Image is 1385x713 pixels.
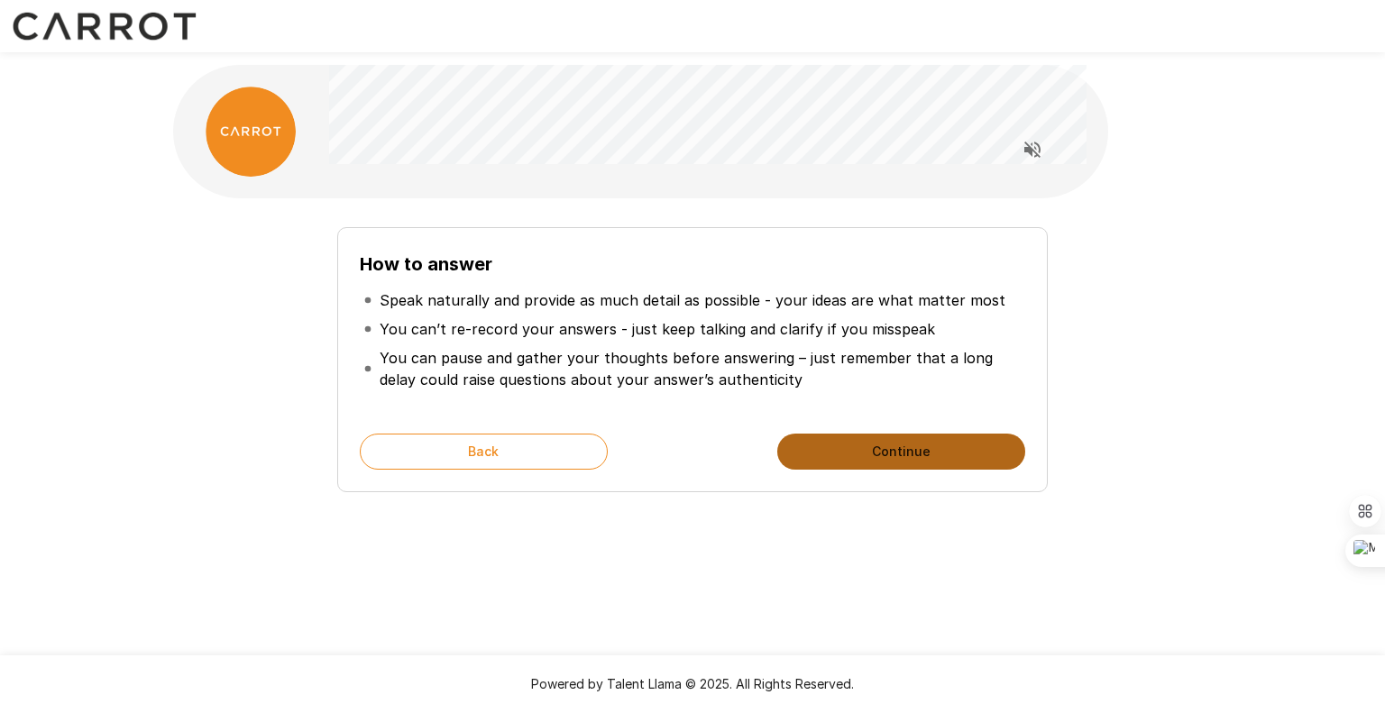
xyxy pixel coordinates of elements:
button: Continue [777,434,1025,470]
p: You can pause and gather your thoughts before answering – just remember that a long delay could r... [380,347,1022,390]
button: Read questions aloud [1014,132,1050,168]
b: How to answer [360,253,492,275]
button: Back [360,434,608,470]
img: carrot_logo.png [206,87,296,177]
p: Speak naturally and provide as much detail as possible - your ideas are what matter most [380,289,1005,311]
p: Powered by Talent Llama © 2025. All Rights Reserved. [22,675,1363,693]
p: You can’t re-record your answers - just keep talking and clarify if you misspeak [380,318,935,340]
